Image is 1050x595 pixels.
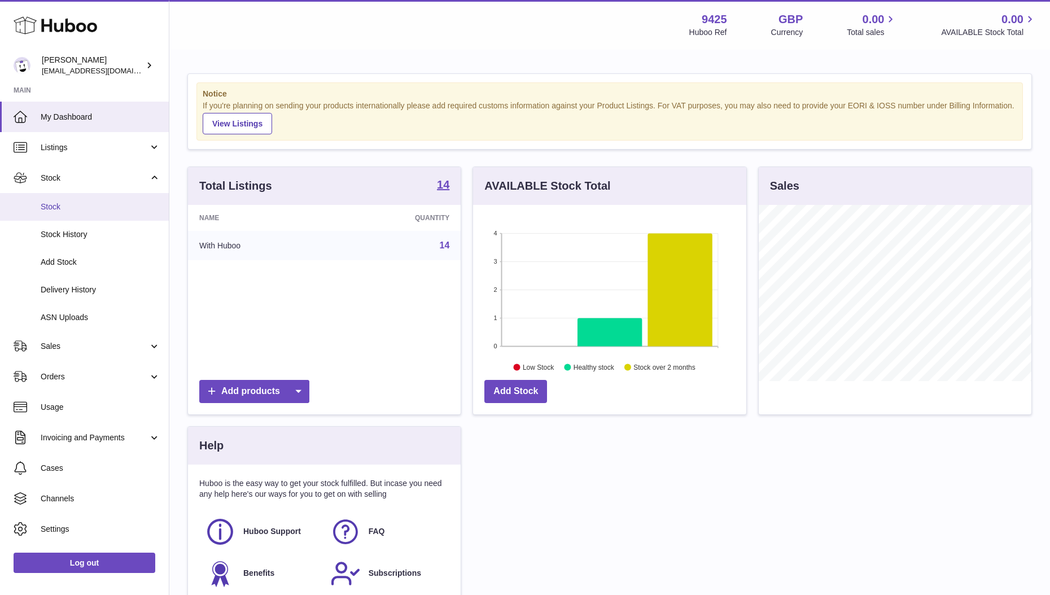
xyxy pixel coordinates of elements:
span: Listings [41,142,148,153]
img: huboo@cbdmd.com [14,57,30,74]
h3: Help [199,438,224,453]
strong: 9425 [702,12,727,27]
span: 0.00 [863,12,885,27]
span: Usage [41,402,160,413]
span: Delivery History [41,285,160,295]
span: Subscriptions [369,568,421,579]
div: If you're planning on sending your products internationally please add required customs informati... [203,100,1017,134]
a: Log out [14,553,155,573]
strong: GBP [778,12,803,27]
a: View Listings [203,113,272,134]
a: FAQ [330,517,444,547]
span: Benefits [243,568,274,579]
a: 14 [437,179,449,193]
text: 4 [494,230,497,237]
text: Stock over 2 months [634,363,695,371]
text: 0 [494,343,497,349]
span: Huboo Support [243,526,301,537]
h3: Total Listings [199,178,272,194]
span: AVAILABLE Stock Total [941,27,1036,38]
a: Add products [199,380,309,403]
h3: AVAILABLE Stock Total [484,178,610,194]
a: Huboo Support [205,517,319,547]
text: Healthy stock [574,363,615,371]
span: Add Stock [41,257,160,268]
text: 3 [494,258,497,265]
span: Stock History [41,229,160,240]
h3: Sales [770,178,799,194]
p: Huboo is the easy way to get your stock fulfilled. But incase you need any help here's our ways f... [199,478,449,500]
span: ASN Uploads [41,312,160,323]
th: Quantity [332,205,461,231]
strong: Notice [203,89,1017,99]
strong: 14 [437,179,449,190]
span: [EMAIL_ADDRESS][DOMAIN_NAME] [42,66,166,75]
div: Huboo Ref [689,27,727,38]
span: Settings [41,524,160,535]
a: Add Stock [484,380,547,403]
span: Channels [41,493,160,504]
a: 0.00 AVAILABLE Stock Total [941,12,1036,38]
span: Invoicing and Payments [41,432,148,443]
td: With Huboo [188,231,332,260]
text: 1 [494,314,497,321]
th: Name [188,205,332,231]
span: Stock [41,173,148,183]
a: Benefits [205,558,319,589]
span: Orders [41,371,148,382]
span: Sales [41,341,148,352]
span: My Dashboard [41,112,160,123]
span: Total sales [847,27,897,38]
span: Cases [41,463,160,474]
span: FAQ [369,526,385,537]
span: 0.00 [1001,12,1023,27]
a: 0.00 Total sales [847,12,897,38]
div: [PERSON_NAME] [42,55,143,76]
span: Stock [41,202,160,212]
text: 2 [494,286,497,293]
a: 14 [440,240,450,250]
div: Currency [771,27,803,38]
text: Low Stock [523,363,554,371]
a: Subscriptions [330,558,444,589]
